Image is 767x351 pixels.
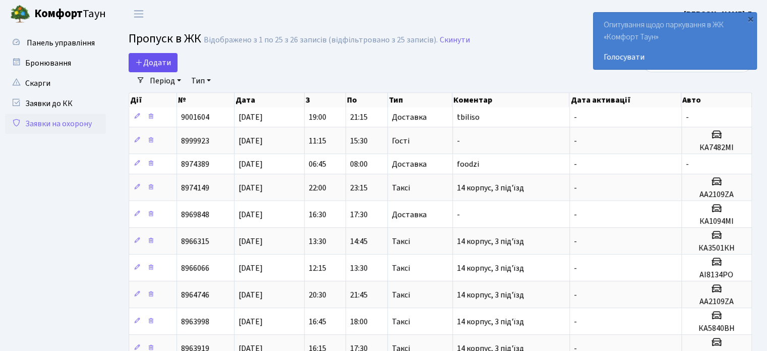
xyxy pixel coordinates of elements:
span: 20:30 [309,289,326,300]
span: 16:30 [309,209,326,220]
a: Заявки до КК [5,93,106,114]
span: - [574,289,577,300]
button: Переключити навігацію [126,6,151,22]
div: Відображено з 1 по 25 з 26 записів (відфільтровано з 25 записів). [204,35,438,45]
span: 8974149 [181,182,209,193]
span: 11:15 [309,135,326,146]
span: 16:45 [309,316,326,327]
span: - [574,263,577,274]
span: - [574,236,577,247]
a: [PERSON_NAME] Д. [684,8,755,20]
img: logo.png [10,4,30,24]
span: [DATE] [239,236,263,247]
span: - [457,209,460,220]
span: Доставка [392,211,427,219]
span: 13:30 [350,263,368,274]
span: 8964746 [181,289,209,300]
h5: АА2109ZA [686,190,747,199]
span: [DATE] [239,263,263,274]
span: - [686,112,689,123]
span: - [574,209,577,220]
span: 17:30 [350,209,368,220]
span: 23:15 [350,182,368,193]
span: Доставка [392,113,427,121]
th: Коментар [452,93,569,107]
span: 14 корпус, 3 під'їзд [457,316,524,327]
div: × [745,14,755,24]
h5: AA2109ZA [686,297,747,307]
span: [DATE] [239,289,263,300]
span: Таксі [392,184,410,192]
span: foodzi [457,159,479,170]
span: 14 корпус, 3 під'їзд [457,182,524,193]
span: - [574,112,577,123]
span: Таксі [392,318,410,326]
span: Пропуск в ЖК [129,30,201,47]
span: 8974389 [181,159,209,170]
b: [PERSON_NAME] Д. [684,9,755,20]
span: Панель управління [27,37,95,48]
th: Дата [234,93,305,107]
span: 8969848 [181,209,209,220]
span: [DATE] [239,182,263,193]
span: Гості [392,137,409,145]
span: [DATE] [239,209,263,220]
span: 8966066 [181,263,209,274]
a: Скарги [5,73,106,93]
span: 15:30 [350,135,368,146]
span: [DATE] [239,135,263,146]
span: 8966315 [181,236,209,247]
span: 18:00 [350,316,368,327]
span: - [574,316,577,327]
a: Додати [129,53,178,72]
span: - [574,182,577,193]
span: 9001604 [181,112,209,123]
a: Період [146,72,185,89]
span: Таун [34,6,106,23]
span: 14:45 [350,236,368,247]
span: 21:45 [350,289,368,300]
span: Таксі [392,291,410,299]
h5: КА5840ВН [686,324,747,333]
span: [DATE] [239,159,263,170]
span: 13:30 [309,236,326,247]
a: Панель управління [5,33,106,53]
th: Дії [129,93,177,107]
span: [DATE] [239,316,263,327]
h5: АІ8134РО [686,270,747,280]
a: Голосувати [604,51,746,63]
span: 14 корпус, 3 під'їзд [457,289,524,300]
div: Опитування щодо паркування в ЖК «Комфорт Таун» [594,13,756,69]
a: Тип [187,72,215,89]
th: З [305,93,346,107]
span: 22:00 [309,182,326,193]
span: - [574,159,577,170]
span: Таксі [392,237,410,245]
th: По [346,93,388,107]
span: 14 корпус, 3 під'їзд [457,263,524,274]
span: 8963998 [181,316,209,327]
span: [DATE] [239,112,263,123]
a: Бронювання [5,53,106,73]
span: Доставка [392,160,427,168]
span: - [574,135,577,146]
span: 19:00 [309,112,326,123]
h5: КА1094МІ [686,217,747,226]
th: Дата активації [569,93,681,107]
a: Заявки на охорону [5,114,106,134]
span: - [457,135,460,146]
th: № [177,93,234,107]
span: tbiliso [457,112,480,123]
span: 12:15 [309,263,326,274]
a: Скинути [440,35,470,45]
span: Таксі [392,264,410,272]
h5: КА3501КН [686,243,747,253]
span: 08:00 [350,159,368,170]
th: Тип [388,93,453,107]
span: 8999923 [181,135,209,146]
h5: КА7482МІ [686,143,747,153]
th: Авто [681,93,751,107]
span: 14 корпус, 3 під'їзд [457,236,524,247]
span: Додати [135,57,171,68]
span: - [686,159,689,170]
